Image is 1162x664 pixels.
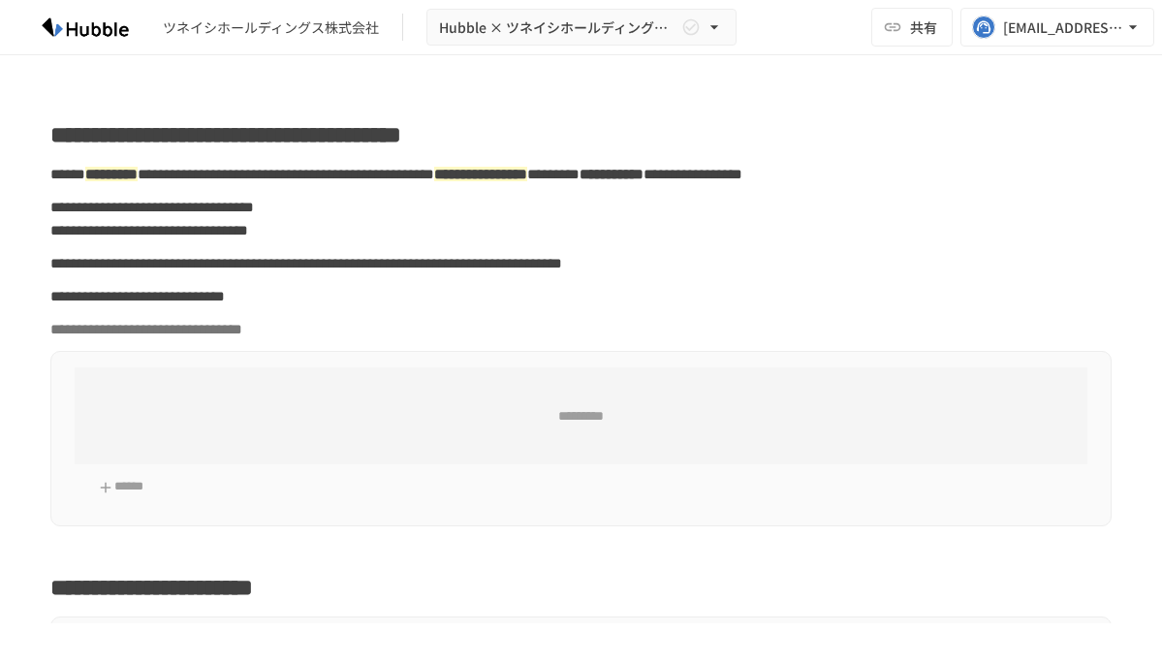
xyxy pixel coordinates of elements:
button: 共有 [871,8,953,47]
span: 共有 [910,16,937,38]
button: [EMAIL_ADDRESS][DOMAIN_NAME] [960,8,1154,47]
div: [EMAIL_ADDRESS][DOMAIN_NAME] [1003,16,1123,40]
img: HzDRNkGCf7KYO4GfwKnzITak6oVsp5RHeZBEM1dQFiQ [23,12,147,43]
button: Hubble × ツネイシホールディングス株式会社 オンボーディングプロジェクト [426,9,737,47]
div: ツネイシホールディングス株式会社 [163,17,379,38]
span: Hubble × ツネイシホールディングス株式会社 オンボーディングプロジェクト [439,16,677,40]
